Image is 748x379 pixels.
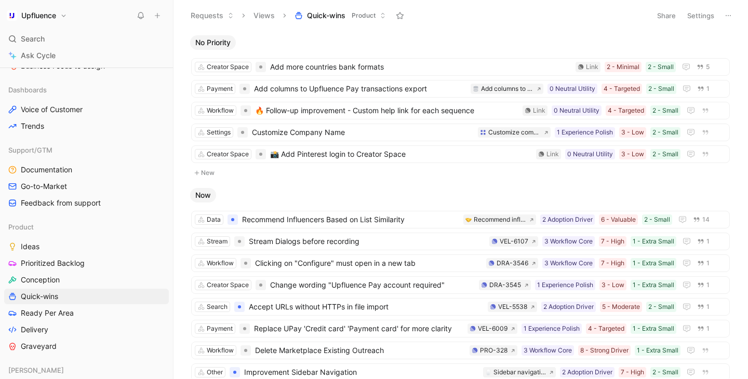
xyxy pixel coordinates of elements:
div: 2 - Minimal [607,62,639,72]
a: Documentation [4,162,169,178]
span: Customize Company Name [252,126,474,139]
a: Creator Space📸 Add Pinterest login to Creator Space2 - Small3 - Low0 Neutral UtilityLink [191,145,730,163]
span: Accept URLs without HTTPs in file import [249,301,484,313]
div: Add columns to upfluence pay transactions export [481,84,533,94]
span: Clicking on "Configure" must open in a new tab [255,257,482,269]
div: 3 Workflow Core [544,258,593,268]
span: Add more countries bank formats [270,61,571,73]
button: Now [190,188,216,202]
div: 0 Neutral Utility [554,105,599,116]
div: 3 Workflow Core [544,236,593,247]
div: VEL-6107 [500,236,528,247]
div: 2 - Small [648,84,674,94]
a: DataRecommend Influencers Based on List Similarity2 - Small6 - Valuable2 Adoption Driver🤝Recommen... [191,211,730,228]
span: Prioritized Backlog [21,258,85,268]
div: 4 - Targeted [588,323,624,334]
a: PaymentReplace UPay 'Credit card' 'Payment card' for more clarity1 - Extra Small4 - Targeted1 Exp... [191,320,730,337]
div: 3 - Low [621,149,644,159]
span: Now [195,190,211,200]
div: 1 Experience Polish [537,280,593,290]
div: 2 - Small [652,149,678,159]
div: 3 Workflow Core [524,345,572,356]
div: 1 Experience Polish [557,127,613,138]
span: Voice of Customer [21,104,83,115]
span: Product [8,222,34,232]
span: Ready Per Area [21,308,74,318]
div: 1 - Extra Small [633,258,674,268]
div: Payment [207,323,233,334]
img: 🤝 [465,216,472,223]
div: 3 - Low [602,280,624,290]
div: 2 - Small [648,62,674,72]
div: 7 - High [621,367,644,377]
span: Dashboards [8,85,47,95]
button: No Priority [190,35,236,50]
a: WorkflowClicking on "Configure" must open in a new tab1 - Extra Small7 - High3 Workflow CoreDRA-3... [191,254,730,272]
a: Graveyard [4,339,169,354]
div: 6 - Valuable [601,214,636,225]
span: Feedback from support [21,198,101,208]
span: Improvement Sidebar Navigation [244,366,479,378]
div: DRA-3546 [497,258,528,268]
span: Delete Marketplace Existing Outreach [255,344,465,357]
span: Ask Cycle [21,49,56,62]
div: VEL-6009 [478,323,507,334]
div: 2 - Small [644,214,670,225]
div: No PriorityNew [186,35,735,180]
span: 🔥 Follow-up improvement - Custom help link for each sequence [255,104,518,117]
div: Recommend influencers based on list similarity [474,214,526,225]
a: Voice of Customer [4,102,169,117]
img: 🖱️ [485,369,491,375]
a: Delivery [4,322,169,337]
div: 2 Adoption Driver [543,302,594,312]
button: 1 [695,279,712,291]
a: Prioritized Backlog [4,255,169,271]
div: Support/GTM [4,142,169,158]
span: 1 [706,86,710,92]
a: Go-to-Market [4,179,169,194]
div: PRO-328 [480,345,507,356]
a: SettingsCustomize Company Name2 - Small3 - Low1 Experience PolishCustomize company name [191,124,730,141]
div: ProductIdeasPrioritized BacklogConceptionQuick-winsReady Per AreaDeliveryGraveyard [4,219,169,354]
a: Ask Cycle [4,48,169,63]
button: 1 [695,323,712,334]
div: Data [207,214,221,225]
div: Workflow [207,105,234,116]
button: 14 [691,214,712,225]
a: SearchAccept URLs without HTTPs in file import2 - Small5 - Moderate2 Adoption DriverVEL-55381 [191,298,730,316]
div: 2 - Small [652,105,678,116]
span: Change wording "Upfluence Pay account required" [270,279,475,291]
div: Payment [207,84,233,94]
span: 1 [706,304,710,310]
a: Creator SpaceChange wording "Upfluence Pay account required"1 - Extra Small3 - Low1 Experience Po... [191,276,730,294]
div: 4 - Targeted [604,84,640,94]
button: 1 [695,236,712,247]
div: DashboardsVoice of CustomerTrends [4,82,169,134]
div: 2 Adoption Driver [542,214,593,225]
div: Workflow [207,345,234,356]
span: Add columns to Upfluence Pay transactions export [254,83,466,95]
span: 14 [702,216,710,223]
div: Search [207,302,228,312]
button: Share [652,8,680,23]
a: Ideas [4,239,169,254]
div: 7 - High [601,236,624,247]
div: Sidebar navigation improvement [493,367,546,377]
a: StreamStream Dialogs before recording1 - Extra Small7 - High3 Workflow CoreVEL-61071 [191,233,730,250]
span: Go-to-Market [21,181,67,192]
button: 1 [695,83,712,94]
button: 1 [695,258,712,269]
a: Quick-wins [4,289,169,304]
div: Workflow [207,258,234,268]
div: 5 - Moderate [602,302,640,312]
button: New [190,167,731,179]
div: 2 - Small [652,127,678,138]
div: Dashboards [4,82,169,98]
span: Conception [21,275,60,285]
div: 2 - Small [652,367,678,377]
button: Quick-winsProduct [290,8,391,23]
div: Customize company name [488,127,541,138]
span: No Priority [195,37,231,48]
div: Support/GTMDocumentationGo-to-MarketFeedback from support [4,142,169,211]
div: 1 - Extra Small [633,236,674,247]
